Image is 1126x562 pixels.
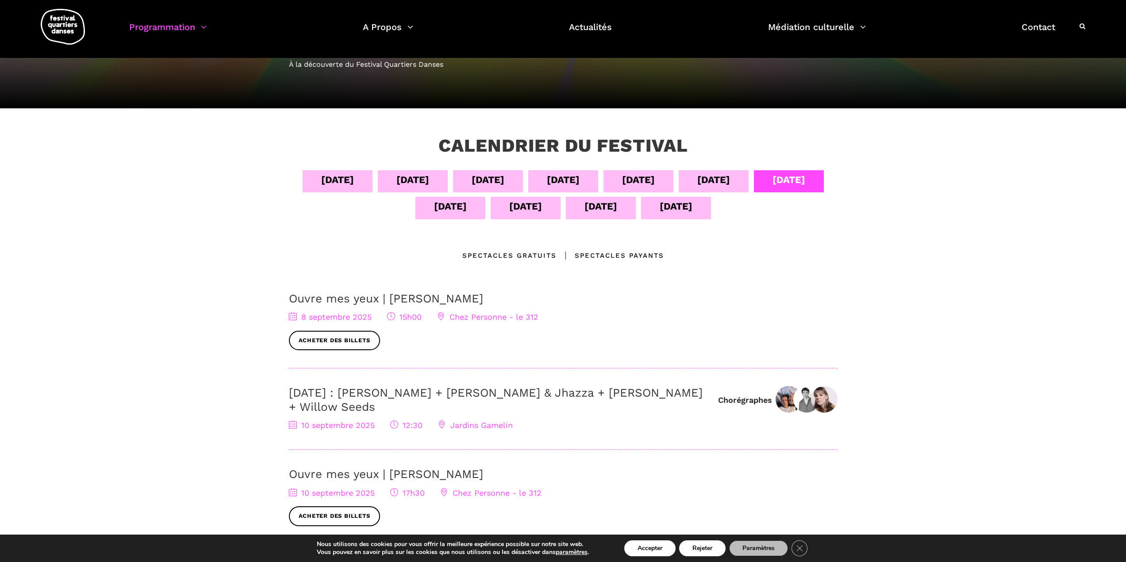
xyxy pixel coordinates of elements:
a: Actualités [569,19,612,46]
a: Acheter des billets [289,331,380,351]
div: [DATE] [697,172,730,187]
a: Acheter des billets [289,506,380,526]
div: [DATE] [547,172,580,187]
a: Ouvre mes yeux | [PERSON_NAME] [289,292,483,305]
div: À la découverte du Festival Quartiers Danses [289,59,838,70]
p: Vous pouvez en savoir plus sur les cookies que nous utilisons ou les désactiver dans . [317,548,589,556]
span: 17h30 [390,488,425,497]
a: Médiation culturelle [768,19,866,46]
img: logo-fqd-med [41,9,85,45]
span: 10 septembre 2025 [289,488,375,497]
div: [DATE] [509,199,542,214]
button: Paramètres [729,540,788,556]
img: Vincent Lacasse [793,386,820,413]
h3: Calendrier du festival [438,135,688,157]
img: Lara Haikal & Joanna Simon [776,386,802,413]
div: [DATE] [396,172,429,187]
div: [DATE] [772,172,805,187]
span: Jardins Gamelin [438,421,513,430]
a: [DATE] : [PERSON_NAME] + [PERSON_NAME] & Jhazza + [PERSON_NAME] + Willow Seeds [289,386,703,413]
div: Spectacles gratuits [462,250,557,261]
button: Rejeter [679,540,726,556]
p: Nous utilisons des cookies pour vous offrir la meilleure expérience possible sur notre site web. [317,540,589,548]
img: Anna Vauquier [811,386,838,413]
div: Chorégraphes [718,395,772,405]
span: 15h00 [387,312,422,321]
span: 12:30 [390,421,423,430]
a: Ouvre mes yeux | [PERSON_NAME] [289,467,483,481]
a: Programmation [129,19,207,46]
div: [DATE] [321,172,354,187]
div: [DATE] [472,172,504,187]
div: [DATE] [584,199,617,214]
span: Chez Personne - le 312 [440,488,542,497]
a: A Propos [363,19,413,46]
div: [DATE] [622,172,655,187]
span: Chez Personne - le 312 [437,312,538,321]
button: Close GDPR Cookie Banner [792,540,807,556]
div: [DATE] [660,199,692,214]
div: [DATE] [434,199,467,214]
span: 10 septembre 2025 [289,421,375,430]
span: 8 septembre 2025 [289,312,372,321]
div: Spectacles Payants [557,250,664,261]
button: paramètres [556,548,588,556]
a: Contact [1022,19,1055,46]
button: Accepter [624,540,676,556]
